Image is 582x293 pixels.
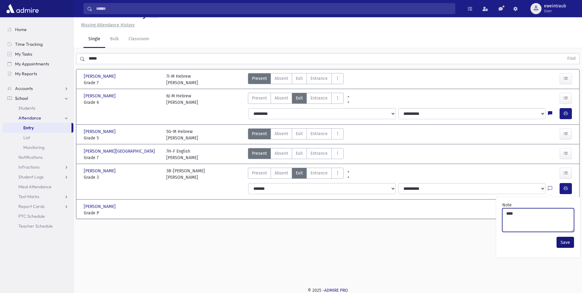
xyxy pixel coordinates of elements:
span: Exit [296,131,303,137]
span: Present [252,170,267,176]
span: Monitoring [23,145,44,150]
span: Home [15,27,27,32]
span: [PERSON_NAME][GEOGRAPHIC_DATA] [84,148,156,154]
a: My Appointments [2,59,73,69]
span: Students [18,105,35,111]
div: AttTypes [248,73,344,86]
div: 6J-M Hebrew [PERSON_NAME] [166,93,198,106]
label: Note [502,202,512,208]
span: My Appointments [15,61,49,67]
span: Grade P [84,210,160,216]
span: Grade 3 [84,174,160,181]
a: Accounts [2,84,73,93]
img: AdmirePro [5,2,40,15]
span: Grade 7 [84,154,160,161]
a: Student Logs [2,172,73,182]
div: AttTypes [248,93,344,106]
div: 7I-M Hebrew [PERSON_NAME] [166,73,198,86]
span: List [23,135,30,140]
a: Home [2,25,73,34]
span: Absent [275,170,288,176]
a: Teacher Schedule [2,221,73,231]
span: [PERSON_NAME] [84,203,117,210]
span: My Tasks [15,51,32,57]
span: Meal Attendance [18,184,52,189]
div: AttTypes [248,168,344,181]
a: Notifications [2,152,73,162]
span: PTC Schedule [18,213,45,219]
a: Classroom [124,31,154,48]
a: PTC Schedule [2,211,73,221]
span: Absent [275,95,288,101]
a: Bulk [105,31,124,48]
span: Student Logs [18,174,44,180]
a: Monitoring [2,143,73,152]
span: Present [252,131,267,137]
span: Present [252,75,267,82]
a: Time Tracking [2,39,73,49]
span: Notifications [18,154,43,160]
a: Entry [2,123,71,133]
span: Time Tracking [15,41,43,47]
span: Entry [23,125,34,131]
span: Attendance [18,115,41,121]
span: Present [252,95,267,101]
span: Exit [296,150,303,157]
u: Missing Attendance History [81,22,135,28]
span: Infractions [18,164,40,170]
span: [PERSON_NAME] [84,93,117,99]
a: List [2,133,73,143]
div: 5G-M Hebrew [PERSON_NAME] [166,128,198,141]
span: User [544,9,566,14]
a: Report Cards [2,201,73,211]
span: Entrance [310,150,328,157]
span: [PERSON_NAME] [84,128,117,135]
span: Entrance [310,95,328,101]
span: My Reports [15,71,37,76]
button: Find [564,53,579,64]
a: Infractions [2,162,73,172]
span: Grade 6 [84,99,160,106]
input: Search [92,3,455,14]
a: Attendance [2,113,73,123]
span: Entrance [310,170,328,176]
a: My Reports [2,69,73,79]
span: Exit [296,170,303,176]
span: Entrance [310,131,328,137]
a: Students [2,103,73,113]
span: Absent [275,150,288,157]
span: Accounts [15,86,33,91]
div: 3B-[PERSON_NAME] [PERSON_NAME] [166,168,205,181]
a: Missing Attendance History [79,22,135,28]
span: [PERSON_NAME] [84,168,117,174]
a: Single [83,31,105,48]
div: AttTypes [248,128,344,141]
div: 7H-F English [PERSON_NAME] [166,148,198,161]
span: Exit [296,95,303,101]
button: Save [557,237,574,248]
a: School [2,93,73,103]
span: Teacher Schedule [18,223,53,229]
a: Meal Attendance [2,182,73,192]
div: AttTypes [248,148,344,161]
span: Absent [275,131,288,137]
span: Present [252,150,267,157]
span: eweintraub [544,4,566,9]
span: Exit [296,75,303,82]
span: Grade 5 [84,135,160,141]
span: Test Marks [18,194,39,199]
span: Absent [275,75,288,82]
span: Grade 7 [84,80,160,86]
span: Entrance [310,75,328,82]
span: Report Cards [18,204,44,209]
span: School [15,96,28,101]
span: [PERSON_NAME] [84,73,117,80]
a: My Tasks [2,49,73,59]
a: Test Marks [2,192,73,201]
